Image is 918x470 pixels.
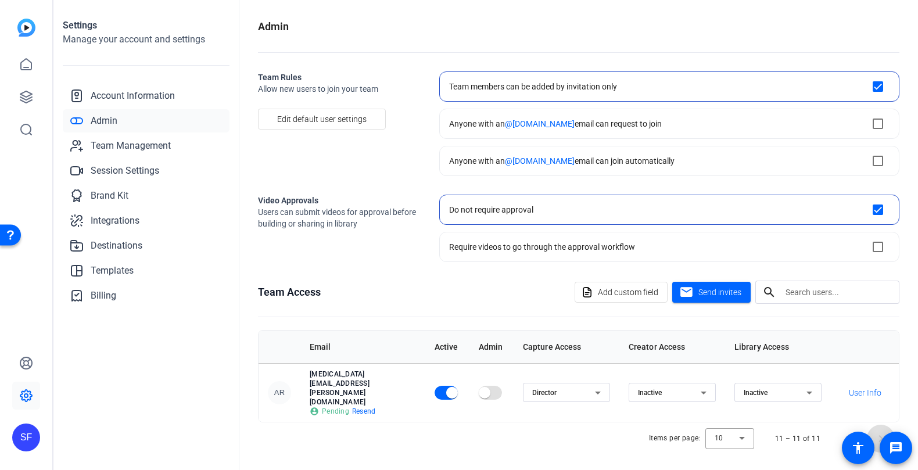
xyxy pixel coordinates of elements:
span: @[DOMAIN_NAME] [505,119,575,128]
a: Templates [63,259,229,282]
span: Inactive [638,389,662,397]
span: Destinations [91,239,142,253]
button: Next page [867,425,895,453]
h2: Manage your account and settings [63,33,229,46]
a: Admin [63,109,229,132]
mat-icon: mail [679,285,694,300]
span: Send invites [698,286,741,299]
span: Users can submit videos for approval before building or sharing in library [258,206,421,229]
span: Admin [91,114,117,128]
a: Billing [63,284,229,307]
mat-icon: search [755,285,783,299]
a: Session Settings [63,159,229,182]
button: Edit default user settings [258,109,386,130]
button: User Info [840,382,890,403]
span: Account Information [91,89,175,103]
div: SF [12,424,40,451]
a: Team Management [63,134,229,157]
mat-icon: message [889,441,903,455]
input: Search users... [786,285,890,299]
span: Inactive [744,389,768,397]
a: Account Information [63,84,229,107]
a: Brand Kit [63,184,229,207]
span: Resend [352,407,376,416]
h1: Team Access [258,284,321,300]
span: Edit default user settings [277,108,367,130]
span: Billing [91,289,116,303]
th: Capture Access [514,331,619,363]
div: Require videos to go through the approval workflow [449,241,635,253]
button: Add custom field [575,282,668,303]
div: Team members can be added by invitation only [449,81,617,92]
span: Templates [91,264,134,278]
h1: Settings [63,19,229,33]
div: Items per page: [649,432,701,444]
div: Anyone with an email can request to join [449,118,662,130]
h1: Admin [258,19,289,35]
div: 11 – 11 of 11 [775,433,820,444]
img: blue-gradient.svg [17,19,35,37]
th: Creator Access [619,331,725,363]
span: Pending [322,407,349,416]
a: Integrations [63,209,229,232]
span: @[DOMAIN_NAME] [505,156,575,166]
th: Active [425,331,469,363]
h2: Team Rules [258,71,421,83]
h2: Video Approvals [258,195,421,206]
a: Destinations [63,234,229,257]
div: AR [268,381,291,404]
span: Team Management [91,139,171,153]
span: Session Settings [91,164,159,178]
mat-icon: accessibility [851,441,865,455]
span: Add custom field [598,281,658,303]
span: Director [532,389,557,397]
span: Brand Kit [91,189,128,203]
span: User Info [849,387,881,399]
span: Allow new users to join your team [258,83,421,95]
p: [MEDICAL_DATA][EMAIL_ADDRESS][PERSON_NAME][DOMAIN_NAME] [310,369,416,407]
button: Previous page [839,425,867,453]
button: Send invites [672,282,751,303]
th: Admin [469,331,514,363]
th: Library Access [725,331,831,363]
div: Anyone with an email can join automatically [449,155,675,167]
span: Integrations [91,214,139,228]
div: Do not require approval [449,204,533,216]
mat-icon: account_circle [310,407,319,416]
th: Email [300,331,425,363]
